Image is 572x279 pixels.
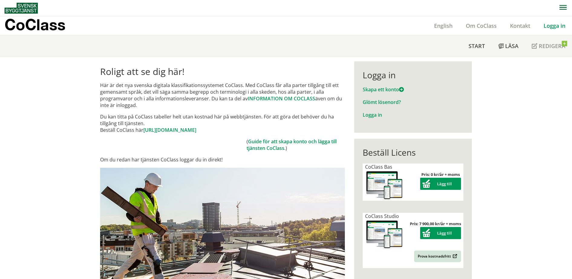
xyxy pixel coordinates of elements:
[365,219,404,250] img: coclass-license.jpg
[469,42,485,50] span: Start
[452,254,457,258] img: Outbound.png
[363,99,401,105] a: Glömt lösenord?
[248,95,315,102] a: INFORMATION OM COCLASS
[537,22,572,29] a: Logga in
[420,230,461,236] a: Lägg till
[505,42,518,50] span: Läsa
[5,21,65,28] p: CoClass
[100,82,345,109] p: Här är det nya svenska digitala klassifikationssystemet CoClass. Med CoClass får alla parter till...
[100,156,345,163] p: Om du redan har tjänsten CoClass loggar du in direkt!
[410,221,461,226] strong: Pris: 7 900,00 kr/år + moms
[427,22,459,29] a: English
[247,138,345,151] td: ( .)
[363,86,404,93] a: Skapa ett konto
[247,138,337,151] a: Guide för att skapa konto och lägga till tjänsten CoClass
[100,66,345,77] h1: Roligt att se dig här!
[363,70,463,80] div: Logga in
[5,3,38,14] img: Svensk Byggtjänst
[100,113,345,133] p: Du kan titta på CoClass tabeller helt utan kostnad här på webbtjänsten. För att göra det behöver ...
[420,181,461,187] a: Lägg till
[503,22,537,29] a: Kontakt
[365,213,399,219] span: CoClass Studio
[462,35,492,57] a: Start
[365,170,404,201] img: coclass-license.jpg
[5,16,78,35] a: CoClass
[492,35,525,57] a: Läsa
[363,112,382,118] a: Logga in
[414,251,461,262] a: Prova kostnadsfritt
[420,178,461,190] button: Lägg till
[420,227,461,239] button: Lägg till
[363,147,463,157] div: Beställ Licens
[421,172,460,177] strong: Pris: 0 kr/år + moms
[459,22,503,29] a: Om CoClass
[143,127,196,133] a: [URL][DOMAIN_NAME]
[365,164,392,170] span: CoClass Bas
